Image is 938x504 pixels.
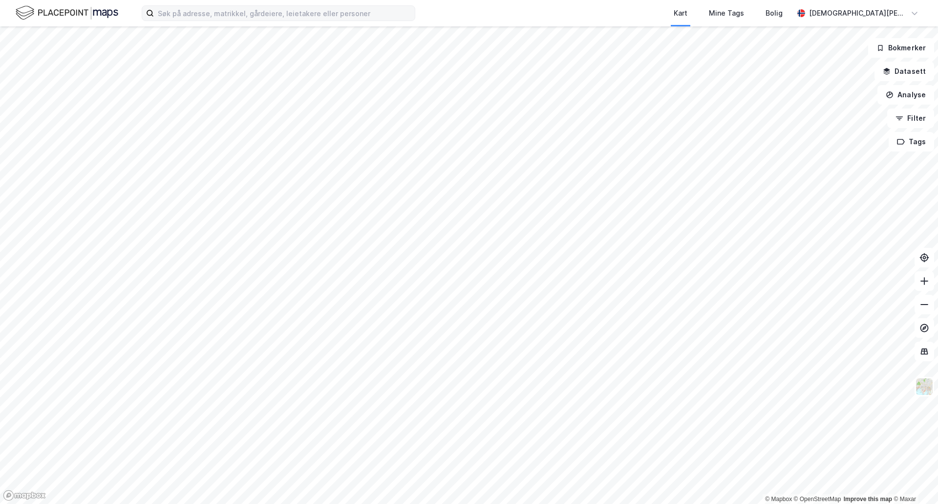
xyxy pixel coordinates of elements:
[766,7,783,19] div: Bolig
[915,377,934,396] img: Z
[889,457,938,504] div: Kontrollprogram for chat
[765,496,792,503] a: Mapbox
[868,38,934,58] button: Bokmerker
[3,490,46,501] a: Mapbox homepage
[844,496,892,503] a: Improve this map
[16,4,118,22] img: logo.f888ab2527a4732fd821a326f86c7f29.svg
[887,109,934,128] button: Filter
[889,457,938,504] iframe: Chat Widget
[809,7,907,19] div: [DEMOGRAPHIC_DATA][PERSON_NAME]
[709,7,744,19] div: Mine Tags
[874,62,934,81] button: Datasett
[877,85,934,105] button: Analyse
[889,132,934,152] button: Tags
[154,6,415,21] input: Søk på adresse, matrikkel, gårdeiere, leietakere eller personer
[674,7,687,19] div: Kart
[794,496,841,503] a: OpenStreetMap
